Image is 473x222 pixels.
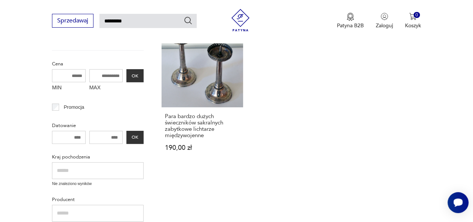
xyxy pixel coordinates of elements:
[337,13,364,29] button: Patyna B2B
[409,13,417,20] img: Ikona koszyka
[381,13,388,20] img: Ikonka użytkownika
[337,13,364,29] a: Ikona medaluPatyna B2B
[52,181,144,187] p: Nie znaleziono wyników
[184,16,193,25] button: Szukaj
[126,131,144,144] button: OK
[89,82,123,94] label: MAX
[448,192,469,213] iframe: Smartsupp widget button
[165,145,240,151] p: 190,00 zł
[229,9,252,31] img: Patyna - sklep z meblami i dekoracjami vintage
[52,82,86,94] label: MIN
[52,153,144,161] p: Kraj pochodzenia
[376,13,393,29] button: Zaloguj
[376,22,393,29] p: Zaloguj
[126,69,144,82] button: OK
[405,13,421,29] button: 0Koszyk
[64,103,84,111] p: Promocja
[52,19,93,24] a: Sprzedawaj
[52,14,93,28] button: Sprzedawaj
[162,26,243,166] a: Para bardzo dużych świeczników sakralnych zabytkowe lichtarze międzywojennePara bardzo dużych świ...
[165,113,240,139] h3: Para bardzo dużych świeczników sakralnych zabytkowe lichtarze międzywojenne
[52,195,144,204] p: Producent
[347,13,354,21] img: Ikona medalu
[52,60,144,68] p: Cena
[414,12,420,18] div: 0
[337,22,364,29] p: Patyna B2B
[52,121,144,130] p: Datowanie
[405,22,421,29] p: Koszyk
